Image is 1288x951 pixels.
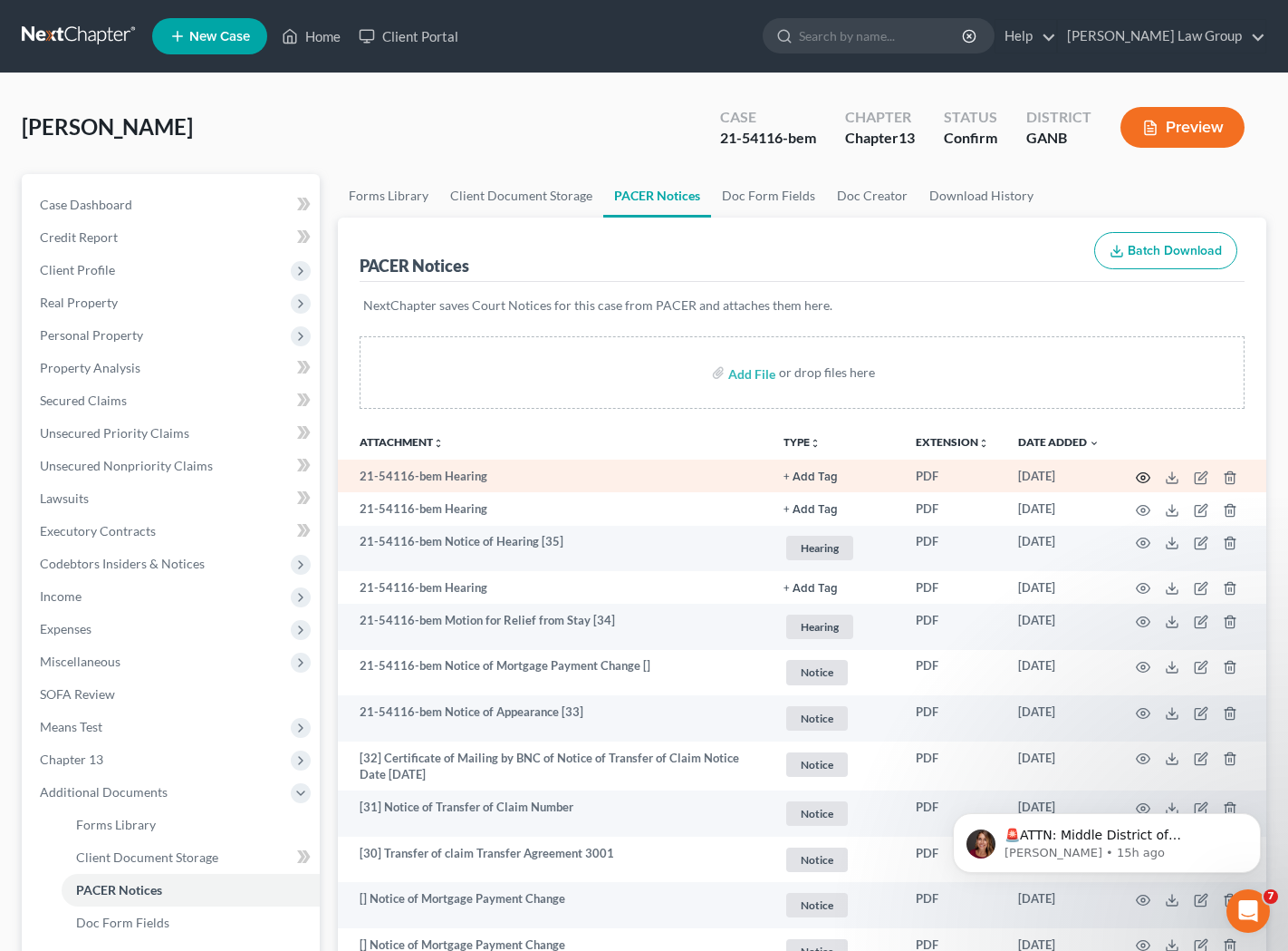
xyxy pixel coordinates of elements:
td: [DATE] [1004,604,1114,650]
span: Batch Download [1128,243,1222,258]
td: 21-54116-bem Notice of Hearing [35] [338,526,770,572]
span: 7 [1264,889,1278,904]
a: Notice [783,890,887,920]
div: District [1026,107,1091,128]
a: Hearing [783,533,887,563]
button: + Add Tag [783,504,838,516]
span: Unsecured Nonpriority Claims [40,458,213,473]
span: Income [40,588,82,604]
td: [32] Certificate of Mailing by BNC of Notice of Transfer of Claim Notice Date [DATE] [338,742,770,791]
a: SOFA Review [25,678,320,711]
span: Real Property [40,295,118,310]
a: Property Analysis [25,352,320,384]
span: Chapter 13 [40,752,103,767]
span: SOFA Review [40,686,115,702]
td: [DATE] [1004,492,1114,525]
span: Hearing [786,615,853,639]
a: Case Dashboard [25,189,320,221]
button: Preview [1120,107,1245,148]
span: Notice [786,801,848,826]
td: [DATE] [1004,742,1114,791]
span: Notice [786,848,848,872]
td: PDF [901,837,1004,883]
a: [PERSON_NAME] Law Group [1058,20,1265,53]
a: Doc Form Fields [711,174,826,218]
span: Credit Report [40,229,118,245]
a: Extensionunfold_more [916,435,989,449]
div: GANB [1026,128,1091,149]
i: unfold_more [978,438,989,449]
button: + Add Tag [783,471,838,483]
span: PACER Notices [76,882,162,898]
td: [DATE] [1004,650,1114,696]
td: PDF [901,650,1004,696]
td: [30] Transfer of claim Transfer Agreement 3001 [338,837,770,883]
a: Date Added expand_more [1018,435,1100,449]
div: PACER Notices [360,255,469,277]
a: Forms Library [338,174,439,218]
td: PDF [901,460,1004,492]
a: Executory Contracts [25,515,320,548]
td: 21-54116-bem Hearing [338,460,770,492]
span: New Case [189,30,250,44]
td: PDF [901,526,1004,572]
a: Home [273,20,350,53]
div: Chapter [845,128,915,149]
span: Unsecured Priority Claims [40,425,189,441]
td: PDF [901,492,1004,525]
a: Notice [783,750,887,780]
td: [31] Notice of Transfer of Claim Number [338,791,770,837]
a: Notice [783,704,887,733]
div: Status [944,107,997,128]
span: Client Profile [40,262,115,277]
span: Forms Library [76,817,156,832]
a: PACER Notices [603,174,711,218]
i: expand_more [1089,438,1100,449]
a: Download History [918,174,1044,218]
iframe: Intercom notifications message [926,775,1288,902]
div: or drop files here [779,364,875,382]
a: Lawsuits [25,482,320,515]
a: Client Portal [350,20,467,53]
td: [DATE] [1004,526,1114,572]
td: PDF [901,695,1004,742]
a: Forms Library [62,809,320,841]
span: Miscellaneous [40,654,120,669]
td: 21-54116-bem Motion for Relief from Stay [34] [338,604,770,650]
i: unfold_more [810,438,821,449]
a: Help [995,20,1056,53]
button: Batch Download [1094,232,1237,270]
td: 21-54116-bem Notice of Appearance [33] [338,695,770,742]
td: 21-54116-bem Hearing [338,571,770,604]
div: Case [720,107,816,128]
span: Lawsuits [40,490,89,506]
span: Notice [786,706,848,731]
span: Client Document Storage [76,849,218,865]
td: PDF [901,791,1004,837]
a: Notice [783,799,887,829]
span: [PERSON_NAME] [22,113,193,140]
a: Secured Claims [25,384,320,417]
span: Expenses [40,621,91,636]
a: Unsecured Nonpriority Claims [25,450,320,482]
td: [DATE] [1004,460,1114,492]
td: [DATE] [1004,882,1114,928]
span: Codebtors Insiders & Notices [40,556,205,571]
span: Additional Documents [40,784,168,800]
span: Notice [786,660,848,684]
span: Notice [786,752,848,777]
p: NextChapter saves Court Notices for this case from PACER and attaches them here. [363,296,1242,315]
td: 21-54116-bem Notice of Mortgage Payment Change [] [338,650,770,696]
div: Chapter [845,107,915,128]
div: 21-54116-bem [720,128,816,149]
a: + Add Tag [783,468,887,485]
span: Secured Claims [40,393,127,408]
a: Doc Form Fields [62,907,320,939]
a: Notice [783,657,887,687]
button: TYPEunfold_more [783,437,821,449]
a: Hearing [783,612,887,642]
